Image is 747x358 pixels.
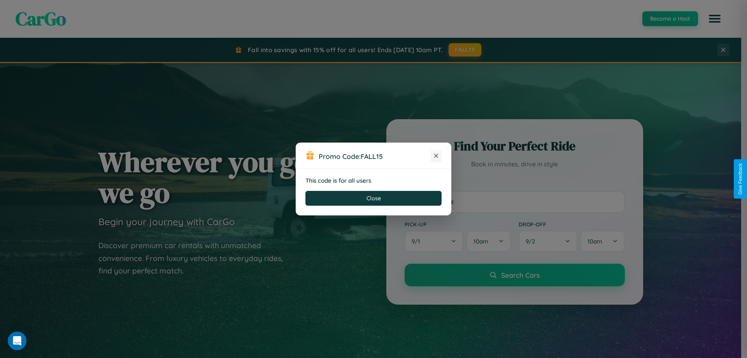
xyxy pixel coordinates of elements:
strong: This code is for all users [305,177,371,184]
h3: Promo Code: [319,152,431,160]
div: Open Intercom Messenger [8,332,26,350]
button: Close [305,191,442,206]
div: Give Feedback [738,163,743,195]
b: FALL15 [361,152,383,160]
